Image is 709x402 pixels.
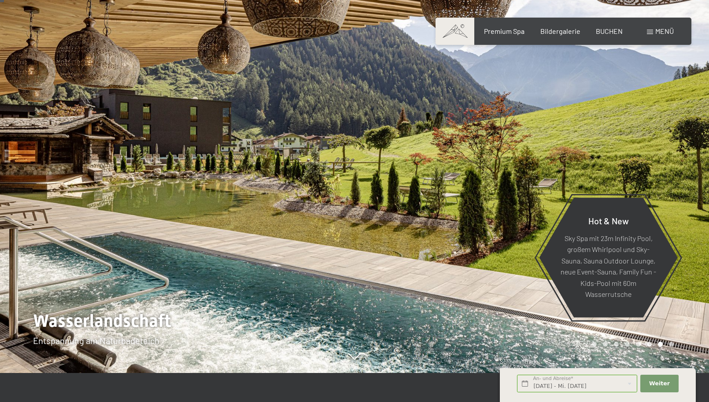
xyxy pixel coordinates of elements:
[636,342,641,347] div: Carousel Page 5
[592,342,597,347] div: Carousel Page 1
[484,27,524,35] a: Premium Spa
[655,27,674,35] span: Menü
[658,342,663,347] div: Carousel Page 7 (Current Slide)
[500,358,538,365] span: Schnellanfrage
[596,27,623,35] a: BUCHEN
[603,342,608,347] div: Carousel Page 2
[647,342,652,347] div: Carousel Page 6
[649,380,670,387] span: Weiter
[540,27,580,35] a: Bildergalerie
[588,215,629,226] span: Hot & New
[561,232,656,300] p: Sky Spa mit 23m Infinity Pool, großem Whirlpool und Sky-Sauna, Sauna Outdoor Lounge, neue Event-S...
[669,342,674,347] div: Carousel Page 8
[614,342,619,347] div: Carousel Page 3
[640,375,678,393] button: Weiter
[625,342,630,347] div: Carousel Page 4
[589,342,674,347] div: Carousel Pagination
[539,197,678,318] a: Hot & New Sky Spa mit 23m Infinity Pool, großem Whirlpool und Sky-Sauna, Sauna Outdoor Lounge, ne...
